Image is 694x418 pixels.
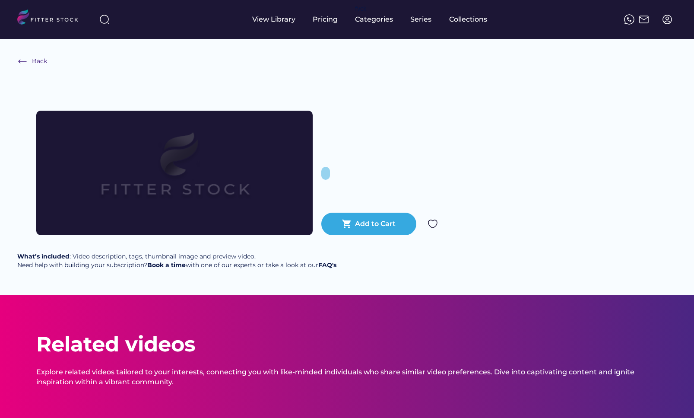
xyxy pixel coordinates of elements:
[639,14,649,25] img: Frame%2051.svg
[252,15,295,24] div: View Library
[355,4,366,13] div: fvck
[449,15,487,24] div: Collections
[313,15,338,24] div: Pricing
[355,219,396,229] div: Add to Cart
[662,14,672,25] img: profile-circle.svg
[147,261,186,269] a: Book a time
[32,57,47,66] div: Back
[355,15,393,24] div: Categories
[17,10,86,27] img: LOGO.svg
[99,14,110,25] img: search-normal%203.svg
[342,219,352,229] button: shopping_cart
[17,252,70,260] strong: What’s included
[17,252,336,269] div: : Video description, tags, thumbnail image and preview video. Need help with building your subscr...
[17,56,28,67] img: Frame%20%286%29.svg
[428,219,438,229] img: Group%201000002324.svg
[410,15,432,24] div: Series
[36,330,195,359] div: Related videos
[36,367,658,387] div: Explore related videos tailored to your interests, connecting you with like-minded individuals wh...
[318,261,336,269] a: FAQ's
[624,14,634,25] img: meteor-icons_whatsapp%20%281%29.svg
[64,111,285,235] img: Frame%2079%20%281%29.svg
